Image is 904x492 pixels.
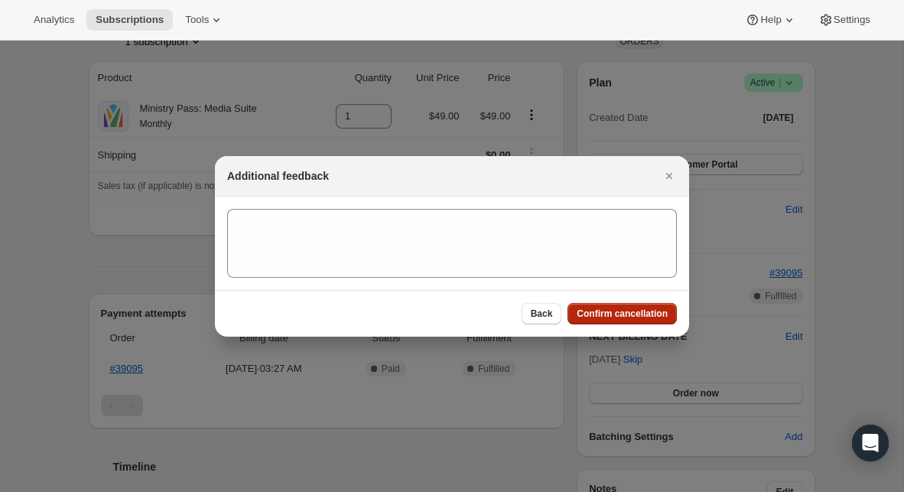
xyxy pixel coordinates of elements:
button: Back [522,303,562,324]
button: Close [658,165,680,187]
button: Tools [176,9,233,31]
button: Analytics [24,9,83,31]
span: Help [760,14,781,26]
span: Tools [185,14,209,26]
button: Subscriptions [86,9,173,31]
button: Help [736,9,805,31]
span: Subscriptions [96,14,164,26]
button: Confirm cancellation [567,303,677,324]
span: Back [531,308,553,320]
span: Analytics [34,14,74,26]
span: Confirm cancellation [577,308,668,320]
div: Open Intercom Messenger [852,425,889,461]
span: Settings [834,14,870,26]
h2: Additional feedback [227,168,329,184]
button: Settings [809,9,880,31]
